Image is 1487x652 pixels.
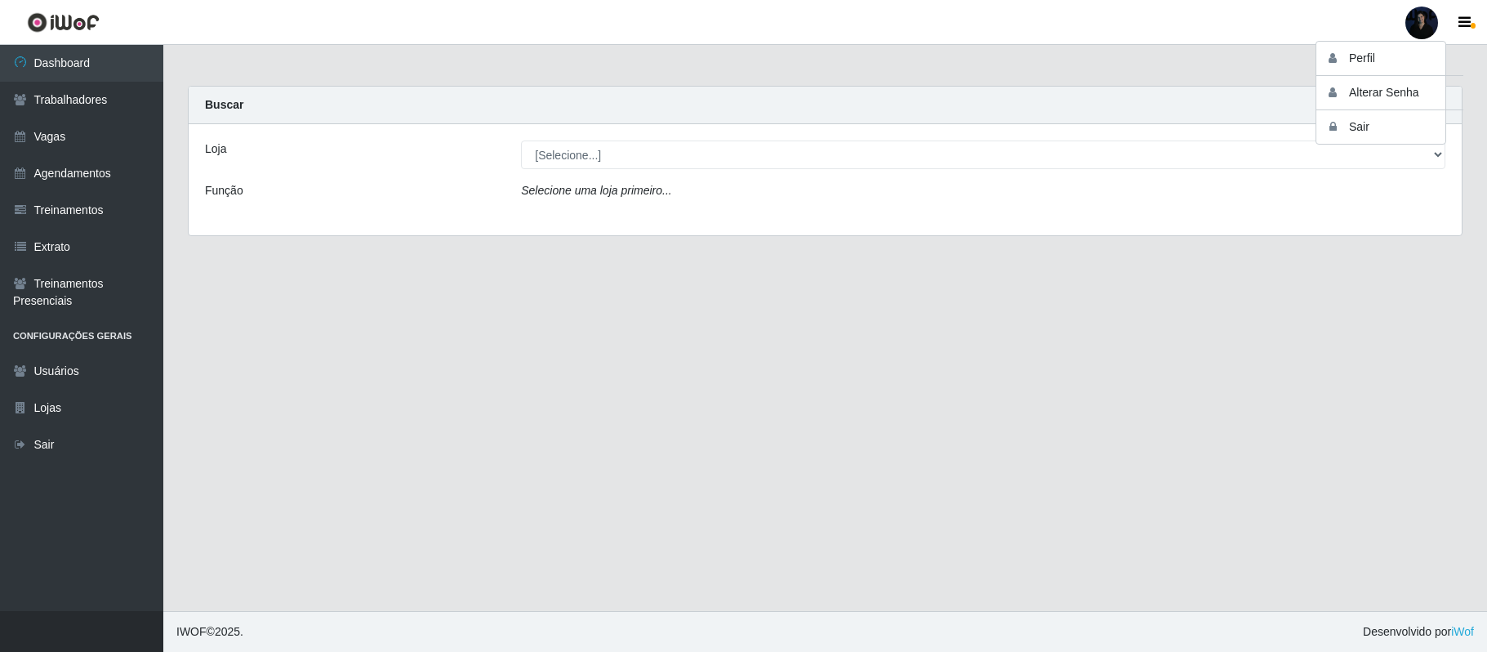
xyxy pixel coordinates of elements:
span: IWOF [176,625,207,638]
label: Função [205,182,243,199]
button: Perfil [1316,42,1463,76]
img: CoreUI Logo [27,12,100,33]
span: © 2025 . [176,623,243,641]
strong: Buscar [205,98,243,111]
a: iWof [1451,625,1474,638]
i: Selecione uma loja primeiro... [521,184,671,197]
button: Sair [1316,110,1463,144]
button: Alterar Senha [1316,76,1463,110]
span: Desenvolvido por [1363,623,1474,641]
label: Loja [205,141,226,158]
